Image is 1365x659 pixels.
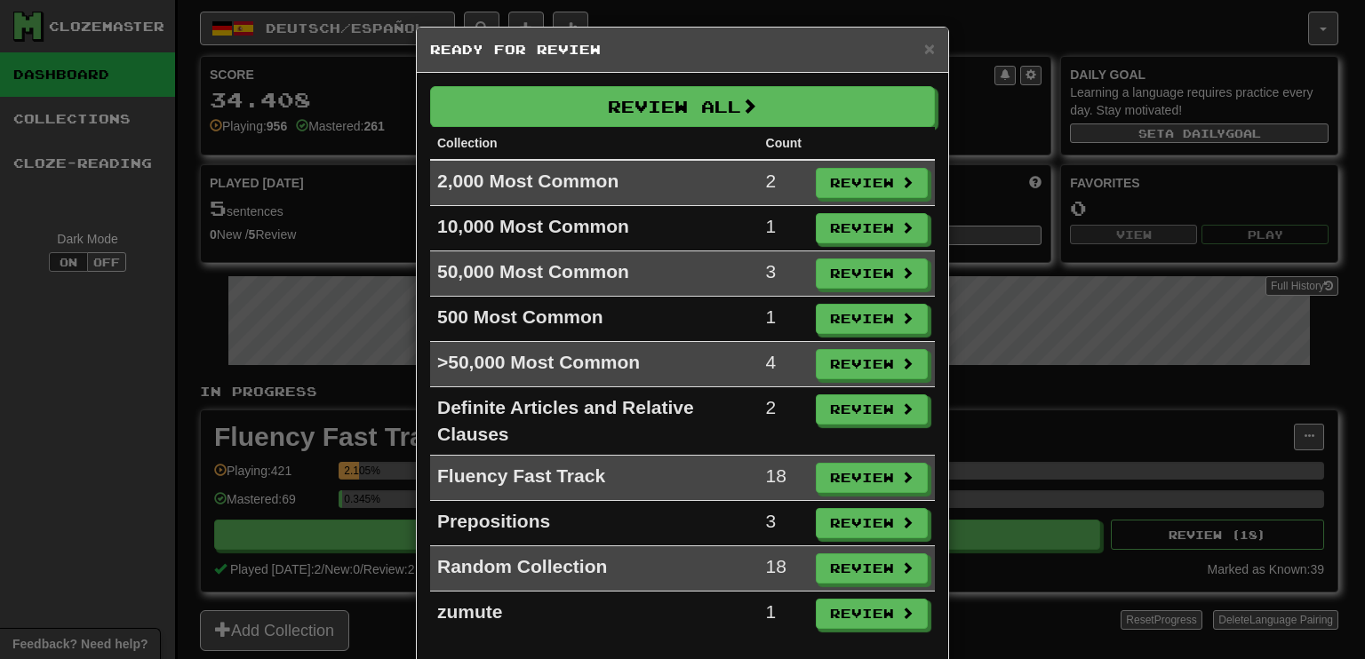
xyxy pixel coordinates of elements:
[759,592,809,637] td: 1
[816,213,928,243] button: Review
[759,456,809,501] td: 18
[759,342,809,387] td: 4
[759,387,809,456] td: 2
[816,599,928,629] button: Review
[759,127,809,160] th: Count
[759,206,809,251] td: 1
[430,546,759,592] td: Random Collection
[924,38,935,59] span: ×
[816,553,928,584] button: Review
[759,251,809,297] td: 3
[430,41,935,59] h5: Ready for Review
[430,342,759,387] td: >50,000 Most Common
[759,297,809,342] td: 1
[430,251,759,297] td: 50,000 Most Common
[816,349,928,379] button: Review
[430,592,759,637] td: zumute
[430,127,759,160] th: Collection
[816,508,928,538] button: Review
[430,160,759,206] td: 2,000 Most Common
[430,387,759,456] td: Definite Articles and Relative Clauses
[759,160,809,206] td: 2
[430,86,935,127] button: Review All
[816,463,928,493] button: Review
[816,168,928,198] button: Review
[759,546,809,592] td: 18
[430,456,759,501] td: Fluency Fast Track
[759,501,809,546] td: 3
[924,39,935,58] button: Close
[816,258,928,289] button: Review
[430,206,759,251] td: 10,000 Most Common
[816,394,928,425] button: Review
[430,297,759,342] td: 500 Most Common
[430,501,759,546] td: Prepositions
[816,304,928,334] button: Review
